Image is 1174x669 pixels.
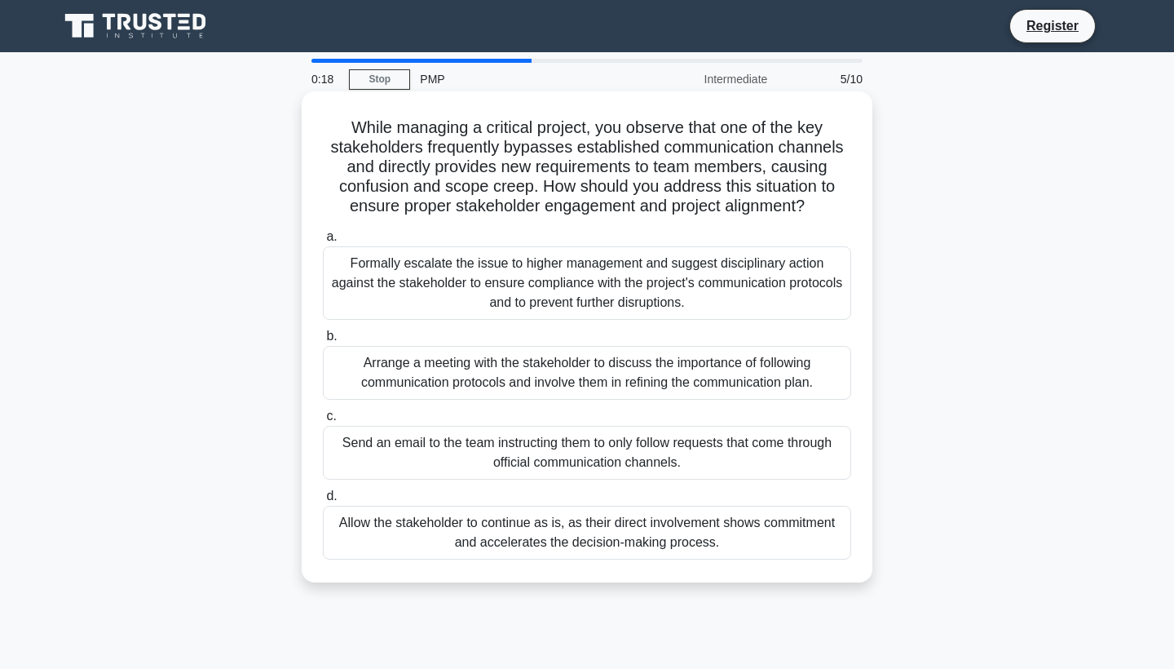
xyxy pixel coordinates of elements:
[634,63,777,95] div: Intermediate
[323,506,851,560] div: Allow the stakeholder to continue as is, as their direct involvement shows commitment and acceler...
[410,63,634,95] div: PMP
[326,409,336,423] span: c.
[302,63,349,95] div: 0:18
[323,426,851,480] div: Send an email to the team instructing them to only follow requests that come through official com...
[326,329,337,343] span: b.
[349,69,410,90] a: Stop
[777,63,872,95] div: 5/10
[326,229,337,243] span: a.
[326,489,337,503] span: d.
[321,117,853,217] h5: While managing a critical project, you observe that one of the key stakeholders frequently bypass...
[323,346,851,400] div: Arrange a meeting with the stakeholder to discuss the importance of following communication proto...
[323,246,851,320] div: Formally escalate the issue to higher management and suggest disciplinary action against the stak...
[1017,16,1088,36] a: Register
